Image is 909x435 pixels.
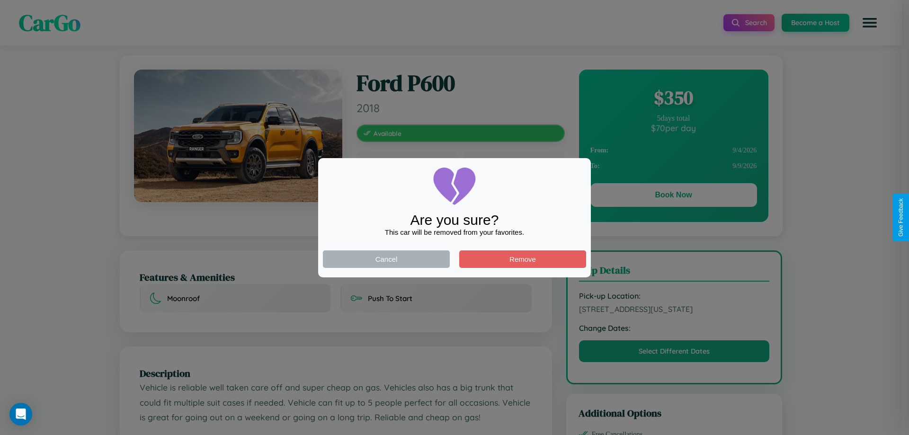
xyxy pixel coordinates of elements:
[431,163,478,210] img: broken-heart
[323,212,586,228] div: Are you sure?
[323,250,450,268] button: Cancel
[898,198,904,237] div: Give Feedback
[323,228,586,236] div: This car will be removed from your favorites.
[459,250,586,268] button: Remove
[9,403,32,426] div: Open Intercom Messenger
